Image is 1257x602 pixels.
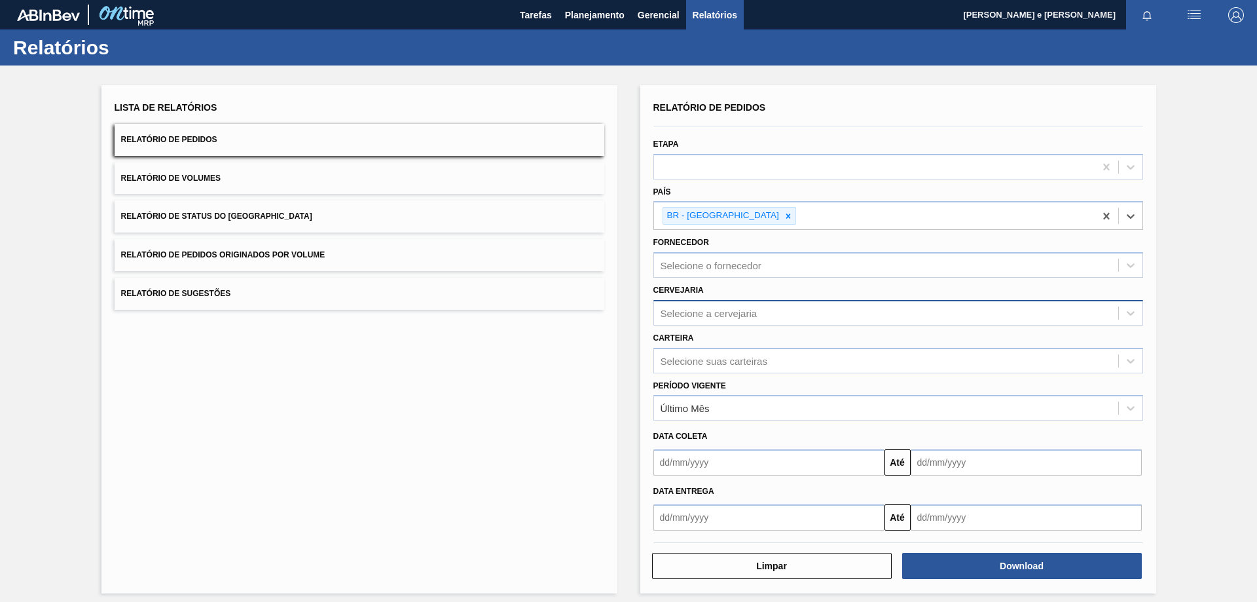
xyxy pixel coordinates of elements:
[653,381,726,390] label: Período Vigente
[1126,6,1168,24] button: Notificações
[661,307,757,318] div: Selecione a cervejaria
[661,260,761,271] div: Selecione o fornecedor
[653,449,884,476] input: dd/mm/yyyy
[661,403,710,414] div: Último Mês
[17,9,80,21] img: TNhmsLtSVTkK8tSr43FrP2fwEKptu5GPRR3wAAAABJRU5ErkJggg==
[884,504,911,531] button: Até
[121,174,221,183] span: Relatório de Volumes
[1228,7,1244,23] img: Logout
[902,553,1142,579] button: Download
[638,7,680,23] span: Gerencial
[653,187,671,197] label: País
[653,487,714,496] span: Data entrega
[911,449,1142,476] input: dd/mm/yyyy
[653,140,679,149] label: Etapa
[520,7,552,23] span: Tarefas
[652,553,892,579] button: Limpar
[565,7,625,23] span: Planejamento
[693,7,737,23] span: Relatórios
[115,278,604,310] button: Relatório de Sugestões
[13,40,246,55] h1: Relatórios
[653,102,766,113] span: Relatório de Pedidos
[115,239,604,271] button: Relatório de Pedidos Originados por Volume
[115,124,604,156] button: Relatório de Pedidos
[653,504,884,531] input: dd/mm/yyyy
[653,333,694,343] label: Carteira
[121,135,217,144] span: Relatório de Pedidos
[653,432,708,441] span: Data coleta
[121,250,325,259] span: Relatório de Pedidos Originados por Volume
[1186,7,1202,23] img: userActions
[121,289,231,298] span: Relatório de Sugestões
[653,238,709,247] label: Fornecedor
[121,212,312,221] span: Relatório de Status do [GEOGRAPHIC_DATA]
[115,102,217,113] span: Lista de Relatórios
[115,200,604,233] button: Relatório de Status do [GEOGRAPHIC_DATA]
[884,449,911,476] button: Até
[911,504,1142,531] input: dd/mm/yyyy
[115,162,604,195] button: Relatório de Volumes
[661,355,767,366] div: Selecione suas carteiras
[663,208,781,224] div: BR - [GEOGRAPHIC_DATA]
[653,286,704,295] label: Cervejaria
